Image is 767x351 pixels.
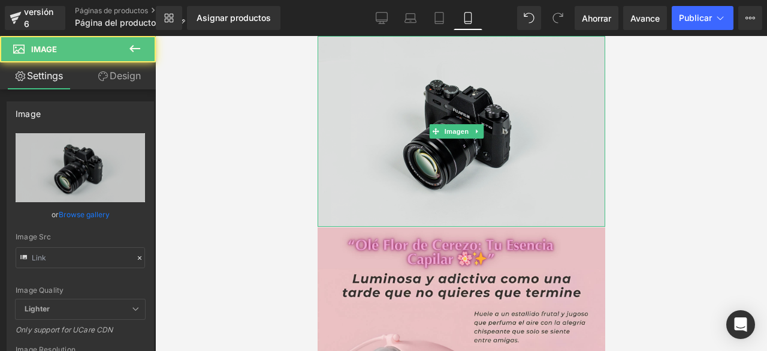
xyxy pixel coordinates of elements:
font: Ahorrar [582,13,611,23]
span: Image [31,44,57,54]
button: Deshacer [517,6,541,30]
font: Página del producto - [DATE] 19:19:18 [75,17,225,28]
a: Computadora portátil [396,6,425,30]
a: Expandir / Contraer [154,88,167,103]
a: De oficina [367,6,396,30]
font: Páginas de productos [75,6,148,15]
a: Browse gallery [59,204,110,225]
input: Link [16,247,145,268]
button: Más [738,6,762,30]
a: Tableta [425,6,454,30]
font: versión 6 [24,7,53,29]
div: Only support for UCare CDN [16,325,145,343]
div: Abrir Intercom Messenger [726,310,755,339]
button: Rehacer [546,6,570,30]
a: Nueva Biblioteca [156,6,182,30]
div: Image [16,102,41,119]
a: versión 6 [5,6,65,30]
font: Imagen [127,92,152,100]
font: Asignar productos [197,13,271,23]
button: Publicar [672,6,733,30]
div: or [16,208,145,221]
div: Image Quality [16,286,145,295]
b: Lighter [25,304,50,313]
div: Image Src [16,233,145,241]
a: Design [80,62,158,89]
a: Páginas de productos [75,6,195,16]
a: Avance [623,6,667,30]
font: Publicar [679,13,712,23]
font: Avance [630,13,660,23]
a: Móvil [454,6,482,30]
